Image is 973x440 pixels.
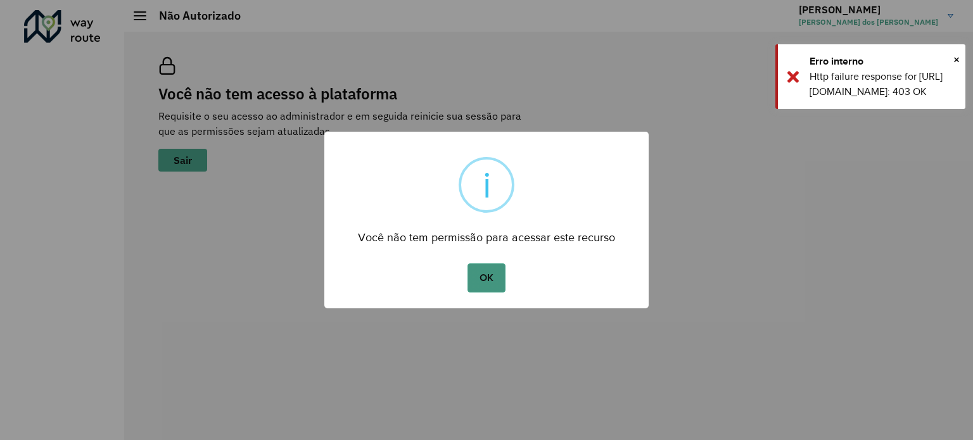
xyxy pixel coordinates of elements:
div: Você não tem permissão para acessar este recurso [324,219,649,248]
div: Http failure response for [URL][DOMAIN_NAME]: 403 OK [810,69,956,99]
button: OK [467,263,505,292]
button: Close [953,50,960,69]
span: × [953,50,960,69]
div: Erro interno [810,54,956,69]
div: i [483,160,491,210]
